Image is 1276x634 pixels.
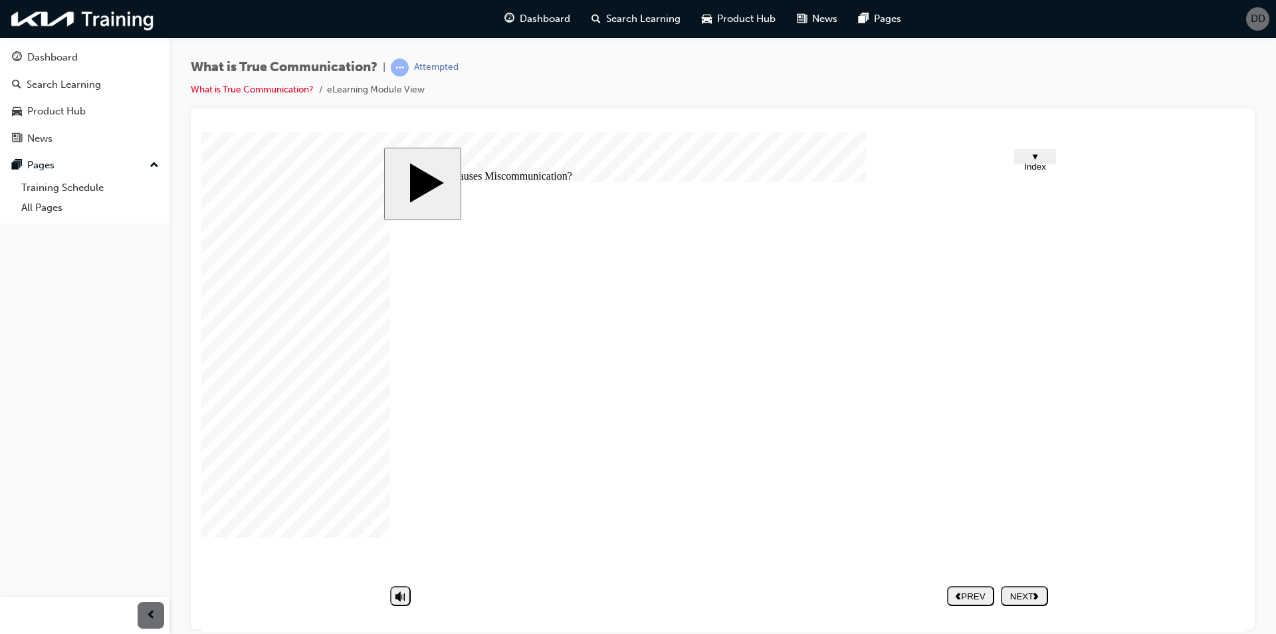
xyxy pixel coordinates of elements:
span: pages-icon [12,160,22,172]
a: Training Schedule [16,178,164,198]
span: search-icon [591,11,601,27]
a: Dashboard [5,45,164,70]
span: guage-icon [12,52,22,64]
span: DD [1251,11,1265,27]
a: Search Learning [5,73,164,97]
a: car-iconProduct Hub [691,5,786,33]
button: Pages [5,153,164,178]
div: News [27,131,53,146]
div: Pages [27,158,54,173]
a: All Pages [16,198,164,218]
button: DashboardSearch LearningProduct HubNews [5,43,164,153]
a: pages-iconPages [848,5,912,33]
img: kia-training [7,5,159,33]
span: car-icon [12,106,22,118]
span: Dashboard [520,11,570,27]
span: up-icon [150,157,159,174]
button: Start [183,15,260,88]
div: Dashboard [27,50,78,65]
a: Product Hub [5,99,164,124]
div: Product Hub [27,104,86,119]
span: What is True Communication? [191,60,377,75]
span: news-icon [797,11,807,27]
span: | [383,60,385,75]
a: What is True Communication? [191,84,314,95]
span: search-icon [12,79,21,91]
a: News [5,126,164,151]
span: news-icon [12,133,22,145]
a: search-iconSearch Learning [581,5,691,33]
div: What is True Communication Start Course [183,15,861,484]
span: Pages [874,11,901,27]
span: pages-icon [859,11,869,27]
span: Search Learning [606,11,681,27]
span: Product Hub [717,11,776,27]
a: news-iconNews [786,5,848,33]
div: Search Learning [27,77,101,92]
span: News [812,11,837,27]
span: prev-icon [146,607,156,624]
span: car-icon [702,11,712,27]
li: eLearning Module View [327,82,425,98]
a: guage-iconDashboard [494,5,581,33]
span: learningRecordVerb_ATTEMPT-icon [391,59,409,77]
div: Attempted [414,61,459,74]
button: DD [1246,7,1269,31]
span: guage-icon [504,11,514,27]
